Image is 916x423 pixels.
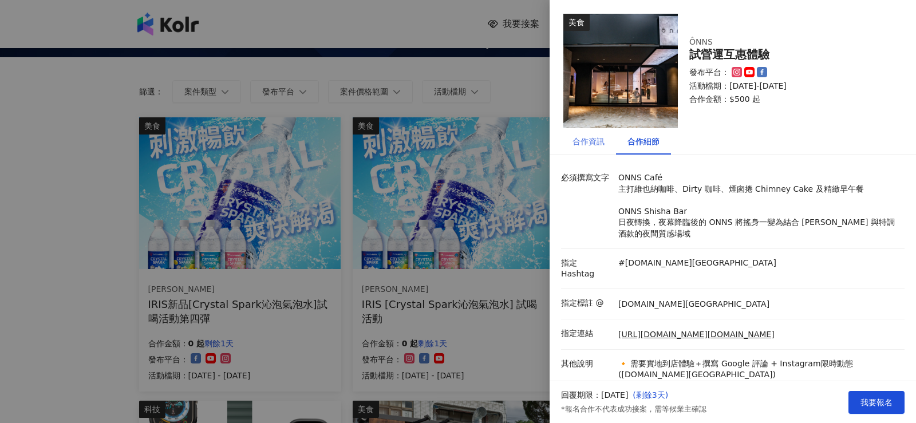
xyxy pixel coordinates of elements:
p: ONNS Café 主打維也納咖啡、Dirty 咖啡、煙囪捲 Chimney Cake 及精緻早午餐 ONNS Shisha Bar 日夜轉換，夜幕降臨後的 ONNS 將搖身一變為結合 [PER... [618,172,899,240]
p: 🔸 需要實地到店體驗＋撰寫 Google 評論 + Instagram限時動態 ([DOMAIN_NAME][GEOGRAPHIC_DATA]) [618,358,899,381]
p: 其他說明 [561,358,613,370]
p: 活動檔期：[DATE]-[DATE] [689,81,891,92]
div: 合作資訊 [572,135,605,148]
p: [DOMAIN_NAME][GEOGRAPHIC_DATA] [618,299,769,310]
p: *報名合作不代表成功接案，需等候業主確認 [561,404,706,414]
div: 試營運互惠體驗 [689,48,891,61]
p: #[DOMAIN_NAME][GEOGRAPHIC_DATA] [618,258,776,269]
p: ( 剩餘3天 ) [633,390,706,401]
button: 我要報名 [848,391,905,414]
p: 指定標註 @ [561,298,613,309]
a: [URL][DOMAIN_NAME][DOMAIN_NAME] [618,329,775,341]
p: 必須撰寫文字 [561,172,613,184]
div: ÔNNS [689,37,872,48]
p: 回覆期限：[DATE] [561,390,628,401]
div: 合作細節 [627,135,660,148]
p: 合作金額： $500 起 [689,94,891,105]
p: 指定連結 [561,328,613,339]
span: 我要報名 [860,398,893,407]
div: 美食 [563,14,590,31]
p: 發布平台： [689,67,729,78]
img: 試營運互惠體驗 [563,14,678,128]
p: 指定 Hashtag [561,258,613,280]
